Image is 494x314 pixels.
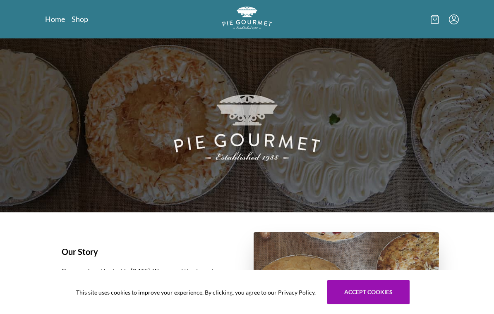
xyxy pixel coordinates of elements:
button: Menu [449,14,459,24]
span: This site uses cookies to improve your experience. By clicking, you agree to our Privacy Policy. [76,288,316,297]
h1: Our Story [62,245,234,258]
button: Accept cookies [327,280,410,304]
a: Logo [222,7,272,32]
img: logo [222,7,272,29]
a: Home [45,14,65,24]
a: Shop [72,14,88,24]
